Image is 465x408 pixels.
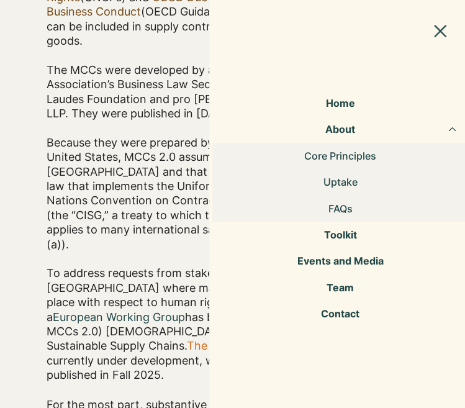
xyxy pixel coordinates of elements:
svg: Close Site Navigation [434,25,446,37]
a: About [243,116,437,142]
